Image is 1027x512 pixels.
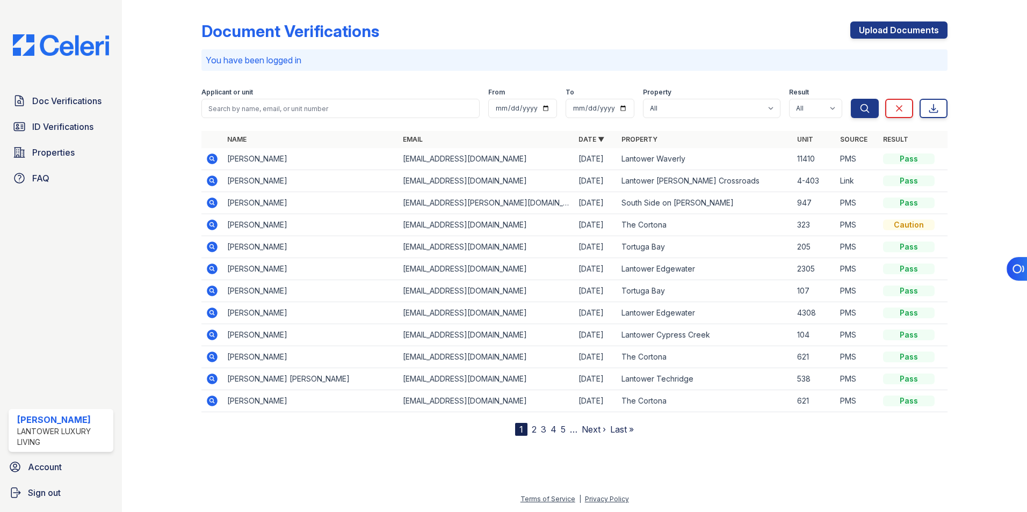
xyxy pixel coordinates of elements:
[793,192,836,214] td: 947
[617,390,793,412] td: The Cortona
[617,302,793,324] td: Lantower Edgewater
[585,495,629,503] a: Privacy Policy
[9,167,113,189] a: FAQ
[399,280,574,302] td: [EMAIL_ADDRESS][DOMAIN_NAME]
[883,308,935,318] div: Pass
[797,135,813,143] a: Unit
[793,346,836,368] td: 621
[541,424,546,435] a: 3
[793,390,836,412] td: 621
[617,346,793,368] td: The Cortona
[883,374,935,384] div: Pass
[403,135,423,143] a: Email
[836,302,879,324] td: PMS
[617,280,793,302] td: Tortuga Bay
[9,116,113,137] a: ID Verifications
[836,236,879,258] td: PMS
[399,236,574,258] td: [EMAIL_ADDRESS][DOMAIN_NAME]
[574,214,617,236] td: [DATE]
[574,258,617,280] td: [DATE]
[836,324,879,346] td: PMS
[574,324,617,346] td: [DATE]
[836,214,879,236] td: PMS
[883,286,935,296] div: Pass
[793,258,836,280] td: 2305
[399,324,574,346] td: [EMAIL_ADDRESS][DOMAIN_NAME]
[574,192,617,214] td: [DATE]
[561,424,566,435] a: 5
[399,214,574,236] td: [EMAIL_ADDRESS][DOMAIN_NAME]
[574,368,617,390] td: [DATE]
[883,242,935,252] div: Pass
[574,236,617,258] td: [DATE]
[399,302,574,324] td: [EMAIL_ADDRESS][DOMAIN_NAME]
[836,368,879,390] td: PMS
[574,280,617,302] td: [DATE]
[574,346,617,368] td: [DATE]
[840,135,867,143] a: Source
[399,148,574,170] td: [EMAIL_ADDRESS][DOMAIN_NAME]
[793,170,836,192] td: 4-403
[617,236,793,258] td: Tortuga Bay
[574,302,617,324] td: [DATE]
[201,21,379,41] div: Document Verifications
[28,460,62,473] span: Account
[883,264,935,274] div: Pass
[578,135,604,143] a: Date ▼
[617,258,793,280] td: Lantower Edgewater
[399,368,574,390] td: [EMAIL_ADDRESS][DOMAIN_NAME]
[617,192,793,214] td: South Side on [PERSON_NAME]
[574,170,617,192] td: [DATE]
[883,135,908,143] a: Result
[621,135,657,143] a: Property
[32,172,49,185] span: FAQ
[32,120,93,133] span: ID Verifications
[532,424,537,435] a: 2
[789,88,809,97] label: Result
[399,170,574,192] td: [EMAIL_ADDRESS][DOMAIN_NAME]
[223,236,399,258] td: [PERSON_NAME]
[223,302,399,324] td: [PERSON_NAME]
[643,88,671,97] label: Property
[201,88,253,97] label: Applicant or unit
[574,148,617,170] td: [DATE]
[223,280,399,302] td: [PERSON_NAME]
[223,148,399,170] td: [PERSON_NAME]
[201,99,480,118] input: Search by name, email, or unit number
[399,346,574,368] td: [EMAIL_ADDRESS][DOMAIN_NAME]
[793,148,836,170] td: 11410
[883,352,935,362] div: Pass
[836,346,879,368] td: PMS
[883,330,935,340] div: Pass
[227,135,247,143] a: Name
[4,482,118,503] a: Sign out
[617,324,793,346] td: Lantower Cypress Creek
[883,153,935,164] div: Pass
[206,54,943,67] p: You have been logged in
[579,495,581,503] div: |
[617,214,793,236] td: The Cortona
[399,258,574,280] td: [EMAIL_ADDRESS][DOMAIN_NAME]
[883,396,935,406] div: Pass
[515,423,527,436] div: 1
[574,390,617,412] td: [DATE]
[223,214,399,236] td: [PERSON_NAME]
[883,198,935,208] div: Pass
[793,302,836,324] td: 4308
[836,258,879,280] td: PMS
[570,423,577,436] span: …
[793,368,836,390] td: 538
[9,90,113,112] a: Doc Verifications
[223,258,399,280] td: [PERSON_NAME]
[17,413,109,426] div: [PERSON_NAME]
[582,424,606,435] a: Next ›
[551,424,556,435] a: 4
[399,390,574,412] td: [EMAIL_ADDRESS][DOMAIN_NAME]
[223,324,399,346] td: [PERSON_NAME]
[850,21,948,39] a: Upload Documents
[399,192,574,214] td: [EMAIL_ADDRESS][PERSON_NAME][DOMAIN_NAME]
[32,146,75,159] span: Properties
[793,324,836,346] td: 104
[883,220,935,230] div: Caution
[488,88,505,97] label: From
